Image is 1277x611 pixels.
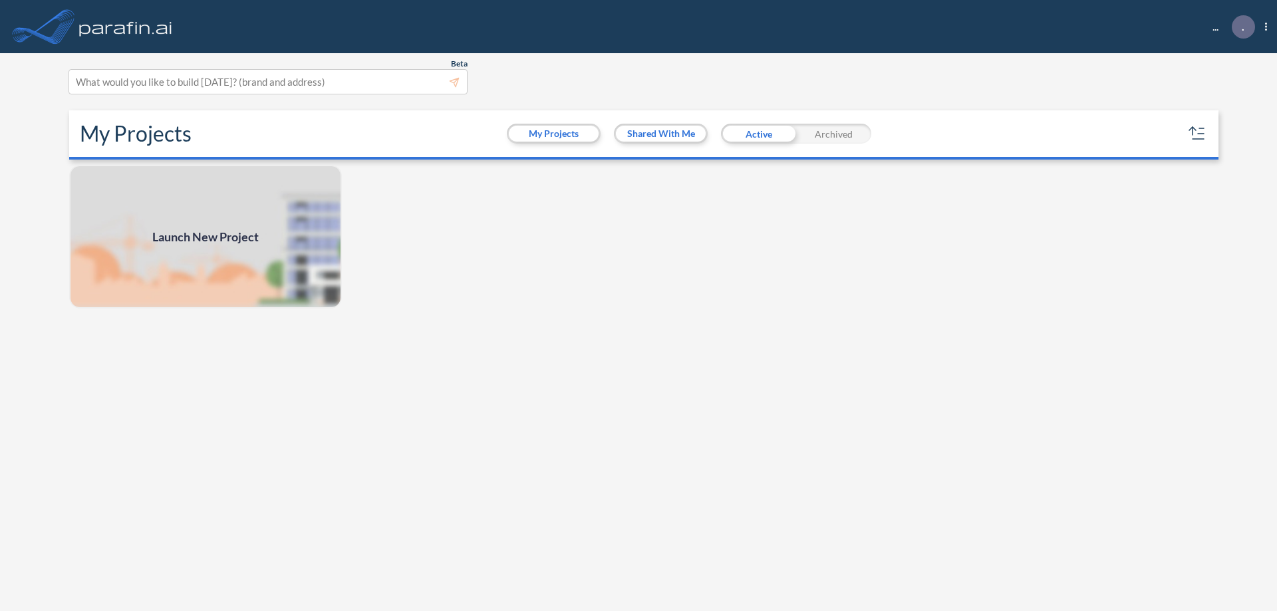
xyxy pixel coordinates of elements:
[1193,15,1267,39] div: ...
[80,121,192,146] h2: My Projects
[796,124,871,144] div: Archived
[1242,21,1244,33] p: .
[721,124,796,144] div: Active
[509,126,599,142] button: My Projects
[76,13,175,40] img: logo
[152,228,259,246] span: Launch New Project
[451,59,468,69] span: Beta
[69,165,342,308] a: Launch New Project
[1187,123,1208,144] button: sort
[616,126,706,142] button: Shared With Me
[69,165,342,308] img: add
